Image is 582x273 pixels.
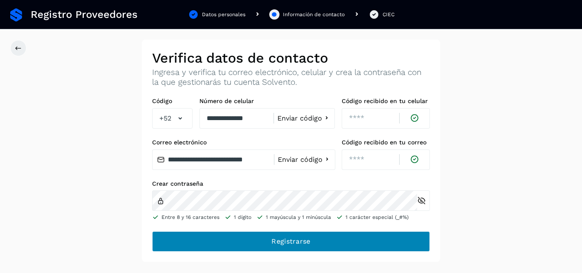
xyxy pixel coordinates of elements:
[31,9,138,21] span: Registro Proveedores
[152,213,219,221] li: Entre 8 y 16 caracteres
[152,68,430,87] p: Ingresa y verifica tu correo electrónico, celular y crea la contraseña con la que gestionarás tu ...
[152,231,430,252] button: Registrarse
[152,139,335,146] label: Correo electrónico
[283,11,345,18] div: Información de contacto
[383,11,395,18] div: CIEC
[202,11,245,18] div: Datos personales
[256,213,331,221] li: 1 mayúscula y 1 minúscula
[271,237,310,246] span: Registrarse
[278,155,331,164] button: Enviar código
[342,98,430,105] label: Código recibido en tu celular
[152,180,430,187] label: Crear contraseña
[277,115,322,122] span: Enviar código
[278,156,323,163] span: Enviar código
[152,50,430,66] h2: Verifica datos de contacto
[225,213,251,221] li: 1 dígito
[277,114,331,123] button: Enviar código
[159,113,171,124] span: +52
[152,98,193,105] label: Código
[336,213,409,221] li: 1 carácter especial (_#%)
[342,139,430,146] label: Código recibido en tu correo
[199,98,335,105] label: Número de celular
